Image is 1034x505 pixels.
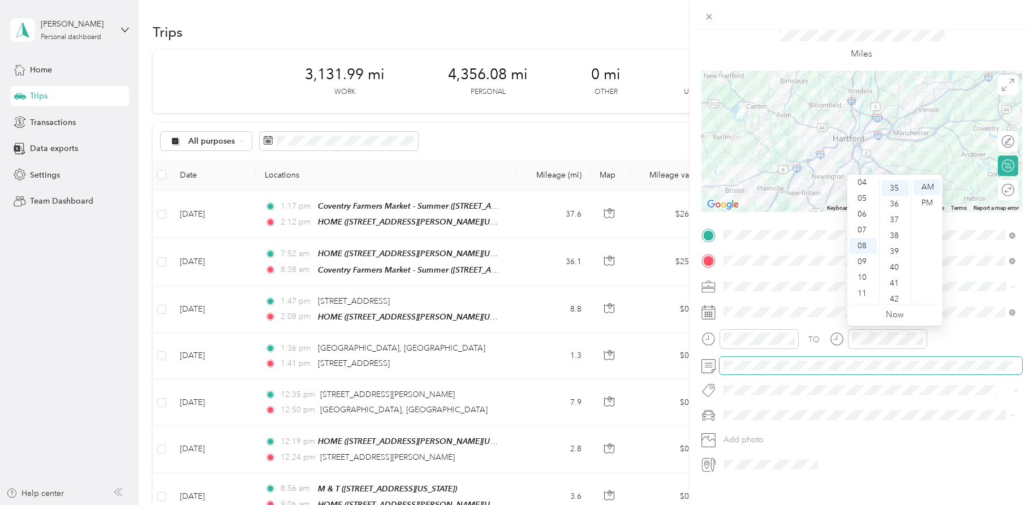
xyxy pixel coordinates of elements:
[850,206,877,222] div: 06
[882,212,909,228] div: 37
[720,432,1022,448] button: Add photo
[882,196,909,212] div: 36
[850,175,877,191] div: 04
[850,191,877,206] div: 05
[882,275,909,291] div: 41
[827,204,876,212] button: Keyboard shortcuts
[808,334,820,346] div: TO
[850,238,877,254] div: 08
[704,197,742,212] img: Google
[971,442,1034,505] iframe: Everlance-gr Chat Button Frame
[850,222,877,238] div: 07
[914,195,941,211] div: PM
[851,47,872,61] p: Miles
[704,197,742,212] a: Open this area in Google Maps (opens a new window)
[882,291,909,307] div: 42
[882,244,909,260] div: 39
[914,179,941,195] div: AM
[882,180,909,196] div: 35
[882,260,909,275] div: 40
[882,228,909,244] div: 38
[886,309,904,320] a: Now
[850,254,877,270] div: 09
[973,205,1019,211] a: Report a map error
[951,205,967,211] a: Terms (opens in new tab)
[850,286,877,301] div: 11
[850,270,877,286] div: 10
